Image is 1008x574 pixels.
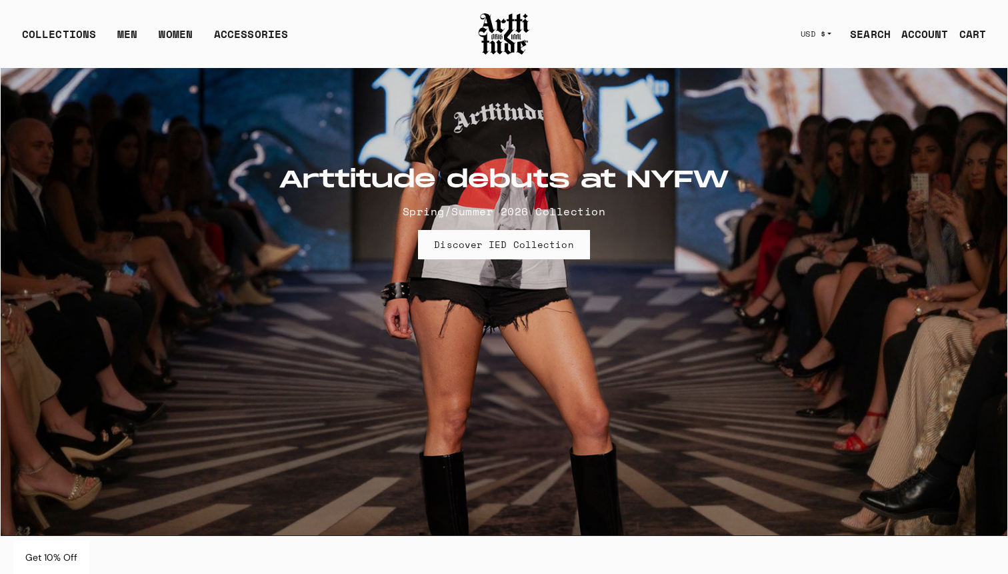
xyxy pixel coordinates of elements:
[117,26,137,53] a: MEN
[22,26,96,53] div: COLLECTIONS
[477,11,531,57] img: Arttitude
[13,541,89,574] div: Get 10% Off
[11,26,299,53] ul: Main navigation
[959,26,986,42] div: CART
[949,21,986,47] a: Open cart
[279,166,729,195] h2: Arttitude debuts at NYFW
[279,203,729,219] p: Spring/Summer 2026 Collection
[214,26,288,53] div: ACCESSORIES
[891,21,949,47] a: ACCOUNT
[159,26,193,53] a: WOMEN
[801,29,826,39] span: USD $
[839,21,891,47] a: SEARCH
[418,230,589,259] a: Discover IED Collection
[25,551,77,563] span: Get 10% Off
[793,19,840,49] button: USD $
